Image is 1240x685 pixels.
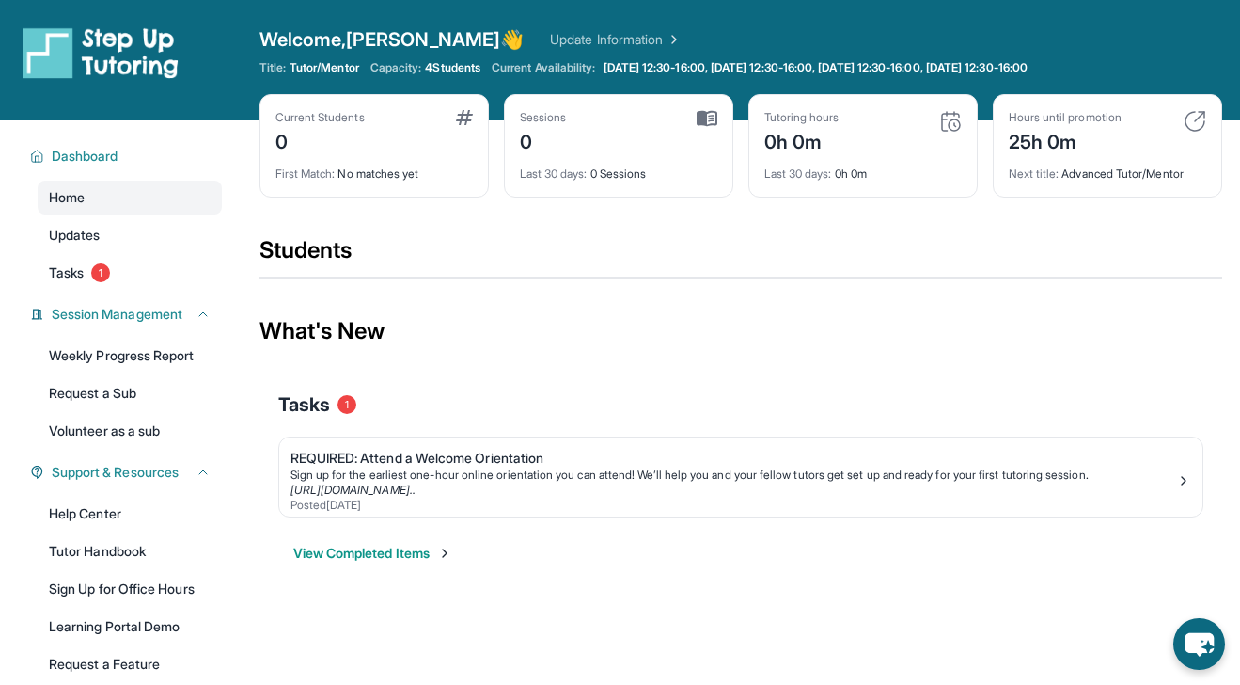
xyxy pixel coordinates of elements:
img: card [456,110,473,125]
div: No matches yet [275,155,473,182]
div: 0 Sessions [520,155,717,182]
div: Sessions [520,110,567,125]
button: View Completed Items [293,544,452,563]
a: [DATE] 12:30-16:00, [DATE] 12:30-16:00, [DATE] 12:30-16:00, [DATE] 12:30-16:00 [600,60,1031,75]
button: chat-button [1173,618,1225,670]
div: Advanced Tutor/Mentor [1009,155,1206,182]
span: Tasks [278,391,330,418]
div: 0 [520,125,567,155]
span: Title: [259,60,286,75]
span: [DATE] 12:30-16:00, [DATE] 12:30-16:00, [DATE] 12:30-16:00, [DATE] 12:30-16:00 [604,60,1028,75]
span: 1 [91,263,110,282]
a: Request a Feature [38,647,222,681]
span: Updates [49,226,101,245]
a: Help Center [38,497,222,531]
a: REQUIRED: Attend a Welcome OrientationSign up for the earliest one-hour online orientation you ca... [279,438,1202,517]
span: Tasks [49,263,84,282]
a: Learning Portal Demo [38,610,222,644]
span: Current Availability: [492,60,595,75]
a: Home [38,181,222,215]
span: Last 30 days : [764,167,832,181]
span: Dashboard [52,147,118,166]
img: card [697,110,717,127]
span: Session Management [52,305,182,324]
span: Next title : [1009,167,1059,181]
a: Tutor Handbook [38,534,222,568]
span: Last 30 days : [520,167,588,181]
a: Updates [38,218,222,252]
div: Sign up for the earliest one-hour online orientation you can attend! We’ll help you and your fell... [290,468,1176,483]
a: Sign Up for Office Hours [38,572,222,606]
a: Update Information [550,30,682,49]
span: 1 [337,395,356,414]
div: REQUIRED: Attend a Welcome Orientation [290,449,1176,468]
span: Home [49,188,85,207]
div: Current Students [275,110,365,125]
span: Support & Resources [52,463,179,482]
div: Tutoring hours [764,110,840,125]
a: Volunteer as a sub [38,414,222,448]
div: 25h 0m [1009,125,1122,155]
button: Dashboard [44,147,211,166]
div: Students [259,235,1222,277]
span: First Match : [275,167,336,181]
span: Welcome, [PERSON_NAME] 👋 [259,26,525,53]
div: What's New [259,290,1222,373]
span: Capacity: [370,60,422,75]
div: 0h 0m [764,125,840,155]
img: Chevron Right [663,30,682,49]
div: Hours until promotion [1009,110,1122,125]
img: card [1184,110,1206,133]
button: Support & Resources [44,463,211,482]
div: Posted [DATE] [290,498,1176,513]
img: card [939,110,962,133]
span: 4 Students [425,60,480,75]
a: Request a Sub [38,376,222,410]
a: [URL][DOMAIN_NAME].. [290,483,416,497]
a: Weekly Progress Report [38,339,222,373]
img: logo [23,26,179,79]
span: Tutor/Mentor [290,60,359,75]
div: 0 [275,125,365,155]
button: Session Management [44,305,211,324]
a: Tasks1 [38,256,222,290]
div: 0h 0m [764,155,962,182]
